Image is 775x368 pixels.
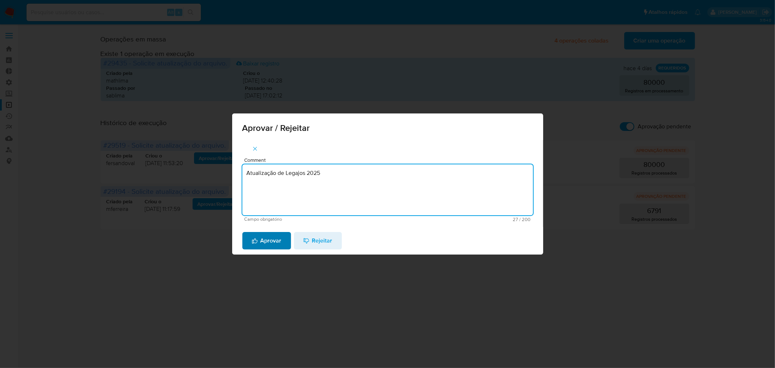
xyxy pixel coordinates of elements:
[245,157,535,163] span: Comment
[245,217,388,222] span: Campo obrigatório
[388,217,531,222] span: Máximo 200 caracteres
[242,232,291,249] button: Aprovar
[242,164,533,215] textarea: Atualização de Legajos 2025
[303,233,332,249] span: Rejeitar
[294,232,342,249] button: Rejeitar
[252,233,282,249] span: Aprovar
[242,124,533,132] span: Aprovar / Rejeitar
